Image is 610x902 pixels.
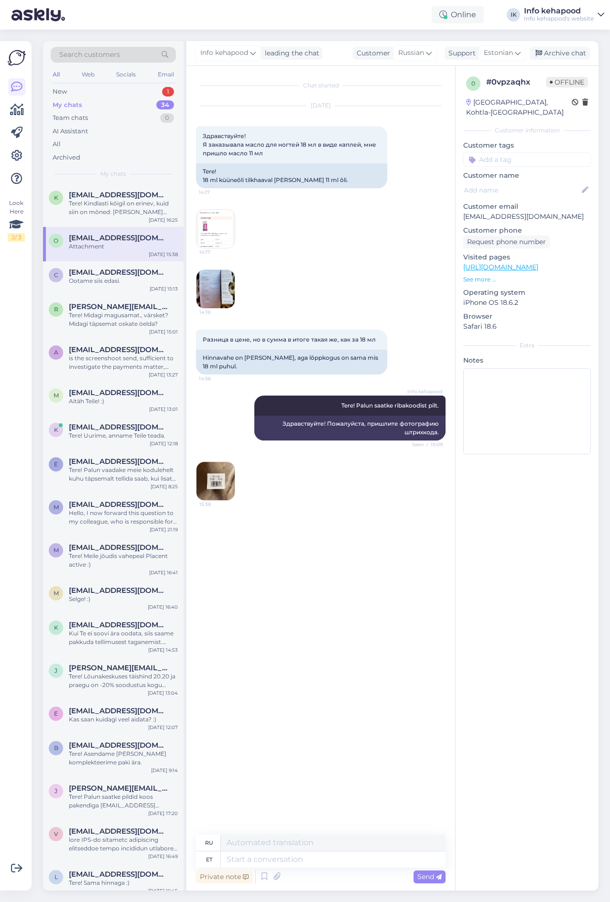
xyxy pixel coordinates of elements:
[196,270,235,308] img: Attachment
[59,50,120,60] span: Search customers
[69,664,168,672] span: Jane.olgo@gmail.com
[54,194,58,201] span: k
[524,15,594,22] div: Info kehapood's website
[261,48,319,58] div: leading the chat
[149,216,178,224] div: [DATE] 16:25
[114,68,138,81] div: Socials
[524,7,604,22] a: Info kehapoodInfo kehapood's website
[463,275,591,284] p: See more ...
[69,741,168,750] span: birnbaummerit98@gmail.com
[407,441,443,448] span: Seen ✓ 15:09
[407,388,443,395] span: Info kehapood
[69,827,168,836] span: virgeaug@gmail.com
[69,509,178,526] div: Hello, I now forward this question to my colleague, who is responsible for this. The reply will b...
[100,170,126,178] span: My chats
[206,851,212,868] div: et
[54,426,58,433] span: k
[546,77,588,87] span: Offline
[69,715,178,724] div: Kas saan kuidagi veel aidata? :)
[8,49,26,67] img: Askly Logo
[69,423,168,431] span: kerli.oidsalu@gmail.com
[196,101,446,110] div: [DATE]
[463,252,591,262] p: Visited pages
[148,724,178,731] div: [DATE] 12:07
[69,595,178,603] div: Selge! :)
[199,189,235,196] span: 14:17
[148,646,178,654] div: [DATE] 14:53
[69,277,178,285] div: Ootame siis edasi.
[524,7,594,15] div: Info kehapood
[54,306,58,313] span: R
[463,236,550,248] div: Request phone number
[69,466,178,483] div: Tere! Palun vaadake meie kodulehelt kuhu täpsemalt tellida saab, kui lisate aadressi, siis annab ...
[54,547,59,554] span: m
[69,836,178,853] div: lore IPS-do sitametc adipiscing elitseddoe tempo incididun utlaboree dolor: magna://ali.enimadmin...
[199,501,235,508] span: 15:38
[54,271,58,279] span: c
[203,132,378,157] span: Здравствуйте! Я заказывала масло для ногтей 18 мл в виде каплей, мне пришло масло 11 мл
[69,354,178,371] div: is the screenshoot send, sufficient to investigate the payments matter, please?
[341,402,439,409] span: Tere! Palun saatke ribakoodist pilt.
[463,341,591,350] div: Extra
[353,48,390,58] div: Customer
[69,543,168,552] span: mialauk11@gmail.com
[398,48,424,58] span: Russian
[196,350,387,375] div: Hinnavahe on [PERSON_NAME], aga lõppkogus on sama mis 18 ml puhul.
[432,6,484,23] div: Online
[463,202,591,212] p: Customer email
[148,887,178,894] div: [DATE] 16:45
[69,552,178,569] div: Tere! Meile jõudis vahepeal Placent active :)
[69,431,178,440] div: Tere! Uurime, anname Teile teada.
[54,744,58,752] span: b
[69,191,168,199] span: kerttukivisaar93@gmail.com
[8,233,25,242] div: 2 / 3
[196,210,235,248] img: Attachment
[69,672,178,689] div: Tere! Lõunakeskuses täishind 20.20 ja praegu on -20% soodustus kogu brändil Tuleb sama hinnaga, m...
[54,710,58,717] span: e
[162,87,174,97] div: 1
[507,8,520,21] div: IK
[486,76,546,88] div: # 0vpzaqhx
[53,153,80,162] div: Archived
[148,810,178,817] div: [DATE] 17:20
[54,504,59,511] span: M
[463,140,591,150] p: Customer tags
[51,68,62,81] div: All
[196,81,446,90] div: Chat started
[54,873,58,881] span: L
[148,603,178,611] div: [DATE] 16:40
[203,336,376,343] span: Разница в цене, но в сумма в итоге такая же, как за 18 мл
[69,707,168,715] span: eleliinekiisler@gmail.com
[196,870,252,883] div: Private note
[199,375,235,382] span: 14:56
[200,48,248,58] span: Info kehapood
[69,629,178,646] div: Kui Te ei soovi ära oodata, siis saame pakkuda tellimusest taganemist. Sellisel juhul palun täitk...
[150,440,178,447] div: [DATE] 12:18
[54,830,58,838] span: v
[53,127,88,136] div: AI Assistant
[54,392,59,399] span: m
[54,590,59,597] span: m
[69,750,178,767] div: Tere! Asendame [PERSON_NAME] komplekteerime paki ära.
[54,667,57,674] span: J
[69,457,168,466] span: erifasultana@gmail.com
[69,302,168,311] span: Ruth.jyrgenson@mail.ee
[463,263,538,271] a: [URL][DOMAIN_NAME]
[69,234,168,242] span: olya-nik.13@yandex.ru
[463,212,591,222] p: [EMAIL_ADDRESS][DOMAIN_NAME]
[196,462,235,500] img: Attachment
[69,586,168,595] span: margetnautras@gmail.com
[463,171,591,181] p: Customer name
[150,526,178,533] div: [DATE] 21:19
[417,872,442,881] span: Send
[54,461,58,468] span: e
[463,322,591,332] p: Safari 18.6
[149,569,178,576] div: [DATE] 16:41
[463,298,591,308] p: iPhone OS 18.6.2
[149,251,178,258] div: [DATE] 15:38
[69,268,168,277] span: carolinmarmei@gmail.com
[445,48,476,58] div: Support
[69,397,178,406] div: Aitäh Teile! :)
[160,113,174,123] div: 0
[53,113,88,123] div: Team chats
